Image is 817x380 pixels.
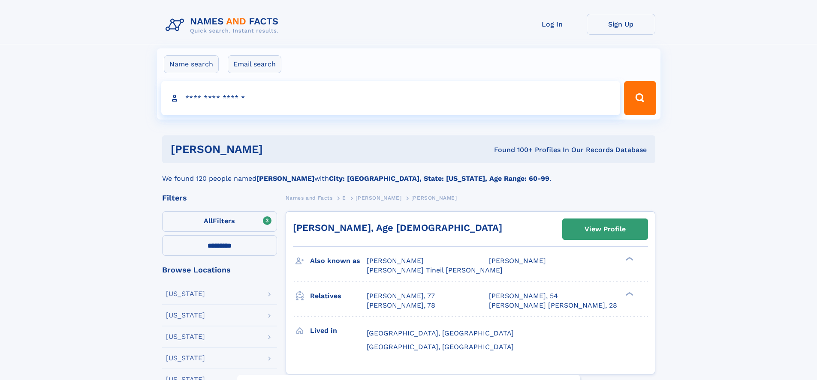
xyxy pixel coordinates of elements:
div: ❯ [624,291,634,296]
span: [PERSON_NAME] [411,195,457,201]
a: [PERSON_NAME], 77 [367,291,435,301]
a: [PERSON_NAME], Age [DEMOGRAPHIC_DATA] [293,222,502,233]
div: [US_STATE] [166,290,205,297]
a: View Profile [563,219,648,239]
a: [PERSON_NAME] [PERSON_NAME], 28 [489,301,617,310]
div: [US_STATE] [166,355,205,362]
span: [PERSON_NAME] [367,257,424,265]
div: ❯ [624,256,634,262]
h3: Also known as [310,254,367,268]
span: [PERSON_NAME] [489,257,546,265]
label: Email search [228,55,281,73]
h3: Lived in [310,323,367,338]
div: Filters [162,194,277,202]
h1: [PERSON_NAME] [171,144,379,155]
span: [GEOGRAPHIC_DATA], [GEOGRAPHIC_DATA] [367,329,514,337]
div: Browse Locations [162,266,277,274]
span: All [204,217,213,225]
a: Log In [518,14,587,35]
button: Search Button [624,81,656,115]
h3: Relatives [310,289,367,303]
a: [PERSON_NAME], 54 [489,291,558,301]
label: Name search [164,55,219,73]
span: [PERSON_NAME] Tineil [PERSON_NAME] [367,266,503,274]
div: We found 120 people named with . [162,163,655,184]
b: [PERSON_NAME] [256,174,314,183]
b: City: [GEOGRAPHIC_DATA], State: [US_STATE], Age Range: 60-99 [329,174,549,183]
img: Logo Names and Facts [162,14,286,37]
a: Sign Up [587,14,655,35]
label: Filters [162,211,277,232]
input: search input [161,81,621,115]
div: View Profile [585,219,626,239]
span: [PERSON_NAME] [356,195,401,201]
div: [US_STATE] [166,333,205,340]
div: Found 100+ Profiles In Our Records Database [378,145,647,155]
div: [US_STATE] [166,312,205,319]
a: [PERSON_NAME], 78 [367,301,435,310]
span: E [342,195,346,201]
span: [GEOGRAPHIC_DATA], [GEOGRAPHIC_DATA] [367,343,514,351]
a: E [342,192,346,203]
a: [PERSON_NAME] [356,192,401,203]
a: Names and Facts [286,192,333,203]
